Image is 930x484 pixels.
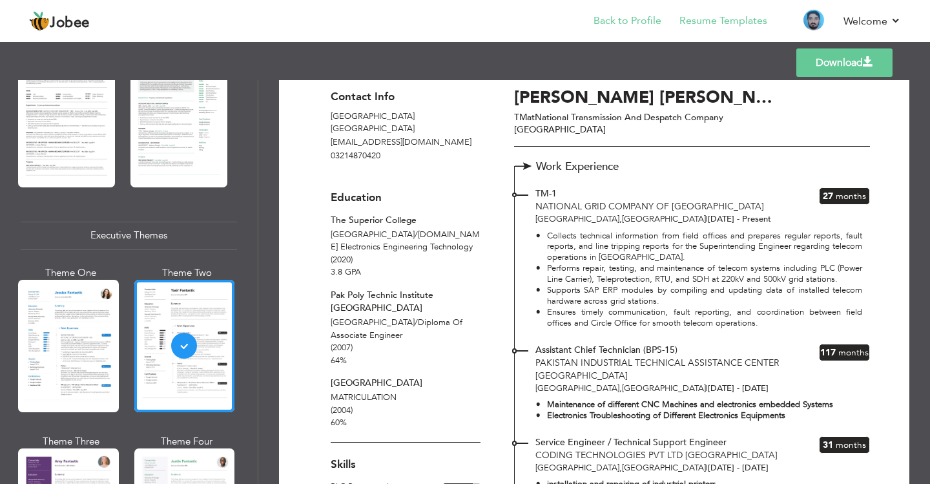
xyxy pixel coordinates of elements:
[21,266,121,280] div: Theme One
[29,11,90,32] a: Jobee
[331,150,480,163] p: 03214870420
[21,435,121,448] div: Theme Three
[536,161,645,173] span: Work Experience
[21,222,237,249] div: Executive Themes
[535,200,764,213] span: NATIONAL GRID COMPANY OF [GEOGRAPHIC_DATA]
[331,342,353,353] span: (2007)
[706,462,708,474] span: |
[331,254,353,266] span: (2020)
[331,405,353,416] span: (2004)
[536,231,863,264] li: Collects technical information from field offices and prepares regular reports, fault reports, an...
[331,355,347,366] span: 64%
[679,14,767,28] a: Resume Templates
[843,14,901,29] a: Welcome
[796,48,893,77] a: Download
[594,14,661,28] a: Back to Profile
[823,439,833,451] span: 31
[535,383,706,394] span: [GEOGRAPHIC_DATA] [GEOGRAPHIC_DATA]
[547,399,833,410] strong: Maintenance of different CNC Machines and electronics embedded Systems
[331,192,480,204] h3: Education
[836,439,866,451] span: Months
[836,190,866,202] span: Months
[536,285,863,307] li: Supports SAP ERP modules by compiling and updating data of installed telecom hardware across grid...
[29,11,50,32] img: jobee.io
[331,392,397,403] span: MATRICULATION
[706,462,769,474] span: [DATE] - [DATE]
[823,190,833,202] span: 27
[331,377,480,390] div: [GEOGRAPHIC_DATA]
[535,344,677,356] span: Assistant Chief Technician (BPS-15)
[331,417,347,428] span: 60%
[619,462,622,474] span: ,
[536,307,863,329] li: Ensures timely communication, fault reporting, and coordination between field offices and Circle ...
[838,346,869,359] span: Months
[535,436,727,448] span: Service Engineer / Technical Support Engineer
[619,213,622,225] span: ,
[331,214,480,227] div: The Superior College
[514,111,781,136] p: TM National Transmission And Despatch Company [GEOGRAPHIC_DATA]
[331,289,480,315] div: Pak Poly Technic Institute [GEOGRAPHIC_DATA]
[535,357,779,382] span: Pakistan Industrial Technical Assistance Center [GEOGRAPHIC_DATA]
[706,213,771,225] span: [DATE] - Present
[706,213,708,225] span: |
[331,459,480,471] h3: Skills
[331,110,480,136] p: [GEOGRAPHIC_DATA] [GEOGRAPHIC_DATA]
[331,91,480,103] h3: Contact Info
[331,317,462,341] span: [GEOGRAPHIC_DATA] Diploma Of Associate Engineer
[527,111,535,123] span: at
[535,213,706,225] span: [GEOGRAPHIC_DATA] [GEOGRAPHIC_DATA]
[820,346,836,359] span: 117
[803,10,824,30] img: Profile Img
[535,462,706,474] span: [GEOGRAPHIC_DATA] [GEOGRAPHIC_DATA]
[536,263,863,285] li: Performs repair, testing, and maintenance of telecom systems including PLC (Power Line Carrier), ...
[706,383,708,394] span: |
[535,449,778,461] span: Coding technologies pvt Ltd [GEOGRAPHIC_DATA]
[415,317,418,328] span: /
[331,266,361,278] span: 3.8 GPA
[706,383,769,394] span: [DATE] - [DATE]
[331,229,480,253] span: [GEOGRAPHIC_DATA] [DOMAIN_NAME] Electronics Engineering Technology
[331,136,480,149] p: [EMAIL_ADDRESS][DOMAIN_NAME]
[535,187,557,200] span: TM-1
[514,89,781,109] h3: [PERSON_NAME] [PERSON_NAME]
[137,266,238,280] div: Theme Two
[137,435,238,448] div: Theme Four
[619,383,622,394] span: ,
[415,229,418,240] span: /
[50,16,90,30] span: Jobee
[547,410,785,421] strong: Electronics Troubleshooting of Different Electronics Equipments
